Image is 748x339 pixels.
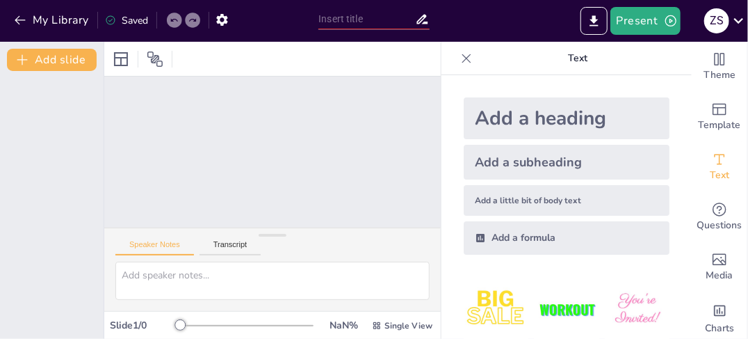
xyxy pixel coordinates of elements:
[464,145,669,180] div: Add a subheading
[697,218,742,233] span: Questions
[692,242,747,292] div: Add images, graphics, shapes or video
[327,319,361,332] div: NaN %
[200,240,261,255] button: Transcript
[464,221,669,255] div: Add a formula
[318,9,414,29] input: Insert title
[110,319,180,332] div: Slide 1 / 0
[7,49,97,71] button: Add slide
[710,168,729,183] span: Text
[110,48,132,70] div: Layout
[464,97,669,139] div: Add a heading
[704,7,729,35] button: z S
[704,8,729,33] div: z S
[692,192,747,242] div: Get real-time input from your audience
[580,7,608,35] button: Export to PowerPoint
[105,14,148,27] div: Saved
[384,320,432,331] span: Single View
[704,68,735,83] span: Theme
[699,118,741,133] span: Template
[478,42,678,75] p: Text
[10,9,95,31] button: My Library
[692,42,747,92] div: Change the overall theme
[464,185,669,216] div: Add a little bit of body text
[705,321,734,336] span: Charts
[610,7,680,35] button: Present
[147,51,163,68] span: Position
[706,268,733,283] span: Media
[115,240,194,255] button: Speaker Notes
[692,142,747,192] div: Add text boxes
[692,92,747,142] div: Add ready made slides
